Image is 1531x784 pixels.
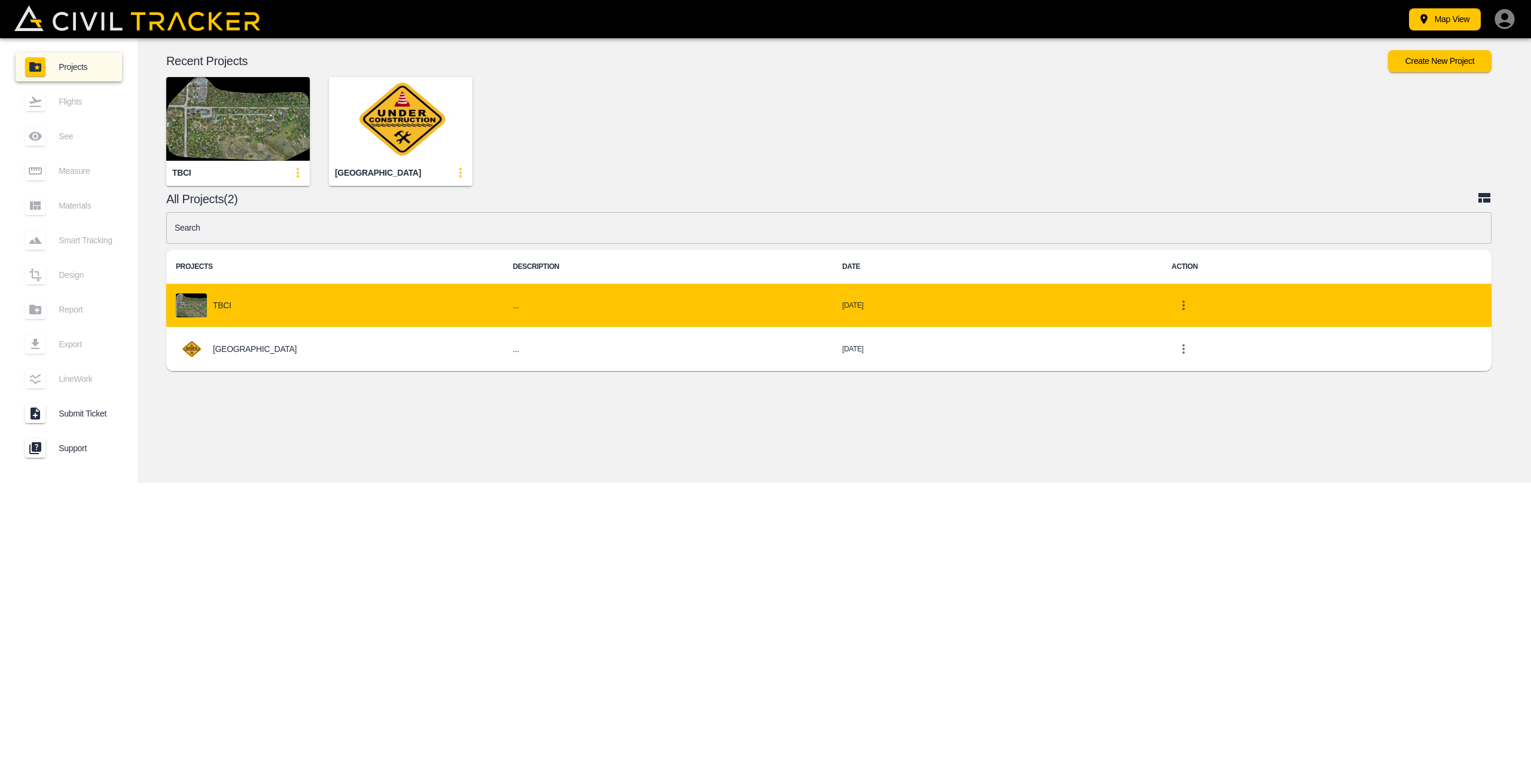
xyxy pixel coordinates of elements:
[832,250,1162,284] th: DATE
[213,301,231,310] p: TBCI
[166,77,310,161] img: TBCI
[176,293,207,317] img: project-image
[286,161,310,185] button: update-card-details
[832,284,1162,327] td: [DATE]
[1409,8,1481,30] button: Map View
[16,399,122,428] a: Submit Ticket
[335,167,421,179] div: [GEOGRAPHIC_DATA]
[166,194,1477,204] p: All Projects(2)
[832,327,1162,371] td: [DATE]
[1162,250,1492,284] th: ACTION
[503,250,832,284] th: DESCRIPTION
[213,344,297,354] p: [GEOGRAPHIC_DATA]
[449,161,472,185] button: update-card-details
[166,250,1492,371] table: project-list-table
[329,77,472,161] img: Tribune Bay Campground
[59,409,112,418] span: Submit Ticket
[1388,50,1492,72] button: Create New Project
[16,434,122,463] a: Support
[16,53,122,81] a: Projects
[172,167,191,179] div: TBCI
[59,62,112,72] span: Projects
[513,342,823,357] h6: ...
[166,250,503,284] th: PROJECTS
[59,443,112,453] span: Support
[166,56,1388,66] p: Recent Projects
[176,337,207,361] img: project-image
[14,5,260,30] img: Civil Tracker
[513,298,823,313] h6: ...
